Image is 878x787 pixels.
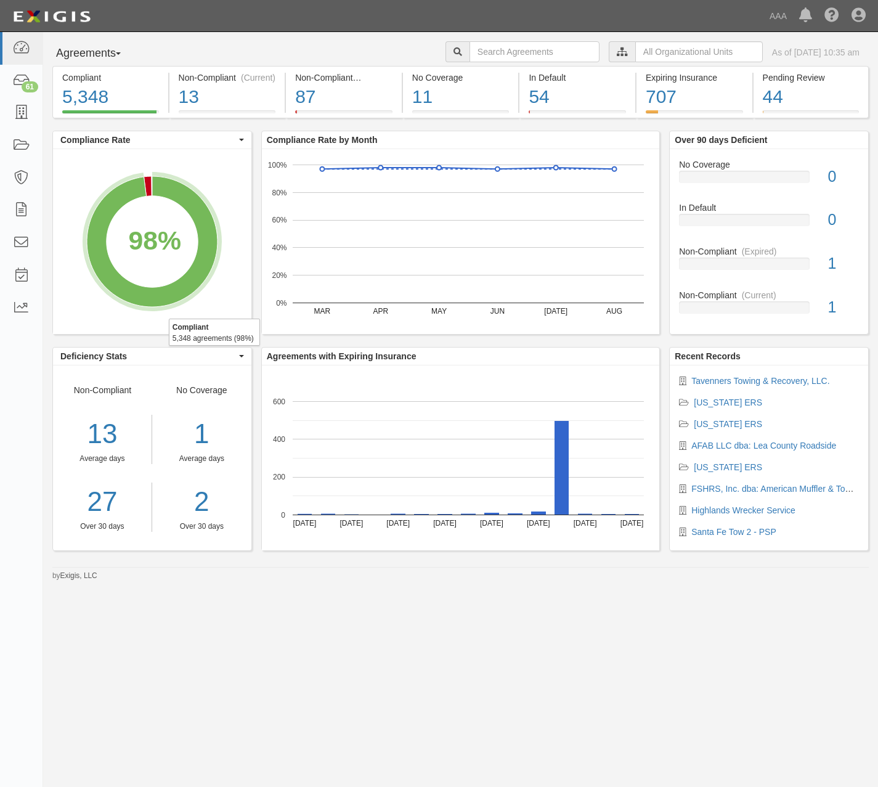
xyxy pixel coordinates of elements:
[433,519,457,528] text: [DATE]
[469,41,600,62] input: Search Agreements
[529,71,626,84] div: In Default
[169,319,260,346] div: 5,348 agreements (98%)
[273,473,285,481] text: 200
[544,307,567,316] text: [DATE]
[273,435,285,444] text: 400
[412,71,510,84] div: No Coverage
[675,351,741,361] b: Recent Records
[62,71,159,84] div: Compliant
[267,351,417,361] b: Agreements with Expiring Insurance
[273,397,285,406] text: 600
[691,484,863,494] a: FSHRS, Inc. dba: American Muffler & Towing
[179,84,276,110] div: 13
[314,307,330,316] text: MAR
[152,384,251,532] div: No Coverage
[22,81,38,92] div: 61
[60,571,97,580] a: Exigis, LLC
[691,376,829,386] a: Tavenners Towing & Recovery, LLC.
[358,71,393,84] div: (Expired)
[52,571,97,581] small: by
[763,71,860,84] div: Pending Review
[679,158,859,202] a: No Coverage0
[480,519,503,528] text: [DATE]
[679,289,859,324] a: Non-Compliant(Current)1
[272,243,287,252] text: 40%
[694,462,762,472] a: [US_STATE] ERS
[529,84,626,110] div: 54
[272,271,287,280] text: 20%
[52,110,168,120] a: Compliant5,348
[670,158,868,171] div: No Coverage
[754,110,869,120] a: Pending Review44
[373,307,388,316] text: APR
[161,521,242,532] div: Over 30 days
[819,296,868,319] div: 1
[276,298,287,307] text: 0%
[694,419,762,429] a: [US_STATE] ERS
[670,202,868,214] div: In Default
[646,84,743,110] div: 707
[281,510,285,519] text: 0
[286,110,402,120] a: Non-Compliant(Expired)87
[675,135,767,145] b: Over 90 days Deficient
[519,110,635,120] a: In Default54
[53,415,152,454] div: 13
[824,9,839,23] i: Help Center - Complianz
[62,84,159,110] div: 5,348
[819,166,868,188] div: 0
[527,519,550,528] text: [DATE]
[574,519,597,528] text: [DATE]
[679,245,859,289] a: Non-Compliant(Expired)1
[169,110,285,120] a: Non-Compliant(Current)13
[53,149,251,334] svg: A chart.
[819,209,868,231] div: 0
[742,289,776,301] div: (Current)
[161,454,242,464] div: Average days
[646,71,743,84] div: Expiring Insurance
[53,384,152,532] div: Non-Compliant
[262,149,659,334] svg: A chart.
[272,188,287,197] text: 80%
[295,84,392,110] div: 87
[636,110,752,120] a: Expiring Insurance707
[635,41,763,62] input: All Organizational Units
[53,483,152,521] a: 27
[620,519,643,528] text: [DATE]
[161,415,242,454] div: 1
[431,307,447,316] text: MAY
[403,110,519,120] a: No Coverage11
[691,505,795,515] a: Highlands Wrecker Service
[742,245,777,258] div: (Expired)
[763,84,860,110] div: 44
[272,216,287,224] text: 60%
[60,350,236,362] span: Deficiency Stats
[412,84,510,110] div: 11
[386,519,410,528] text: [DATE]
[9,6,94,28] img: logo-5460c22ac91f19d4615b14bd174203de0afe785f0fc80cf4dbbc73dc1793850b.png
[173,323,209,332] b: Compliant
[53,454,152,464] div: Average days
[161,483,242,521] a: 2
[490,307,504,316] text: JUN
[295,71,392,84] div: Non-Compliant (Expired)
[268,160,287,169] text: 100%
[53,521,152,532] div: Over 30 days
[670,245,868,258] div: Non-Compliant
[339,519,363,528] text: [DATE]
[267,135,378,145] b: Compliance Rate by Month
[772,46,860,59] div: As of [DATE] 10:35 am
[262,365,659,550] svg: A chart.
[53,348,251,365] button: Deficiency Stats
[129,222,182,259] div: 98%
[60,134,236,146] span: Compliance Rate
[670,289,868,301] div: Non-Compliant
[691,527,776,537] a: Santa Fe Tow 2 - PSP
[819,253,868,275] div: 1
[606,307,622,316] text: AUG
[691,441,836,451] a: AFAB LLC dba: Lea County Roadside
